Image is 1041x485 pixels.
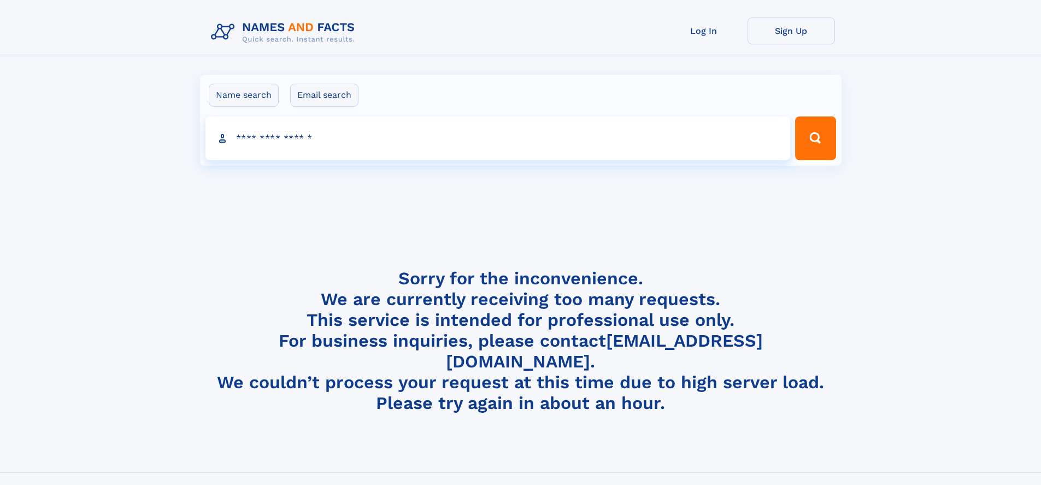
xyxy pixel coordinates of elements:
[209,84,279,107] label: Name search
[660,17,748,44] a: Log In
[207,268,835,414] h4: Sorry for the inconvenience. We are currently receiving too many requests. This service is intend...
[290,84,358,107] label: Email search
[207,17,364,47] img: Logo Names and Facts
[748,17,835,44] a: Sign Up
[795,116,836,160] button: Search Button
[446,330,763,372] a: [EMAIL_ADDRESS][DOMAIN_NAME]
[205,116,791,160] input: search input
